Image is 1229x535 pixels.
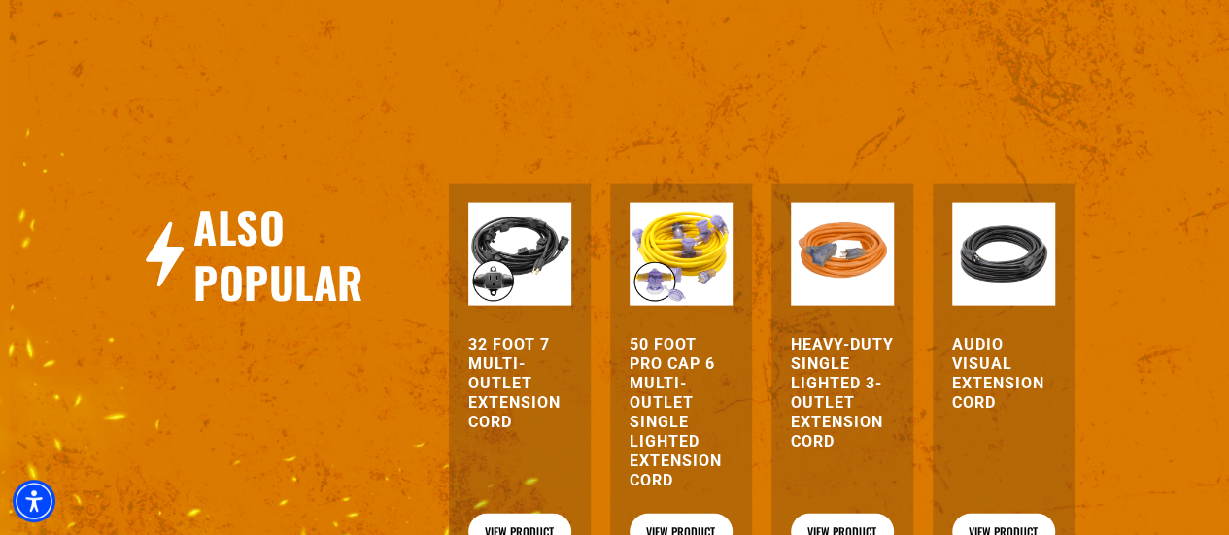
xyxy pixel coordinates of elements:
div: Accessibility Menu [13,480,55,522]
h2: Also Popular [193,199,391,310]
img: orange [791,203,894,306]
img: black [468,203,571,306]
img: black [952,203,1055,306]
a: Audio Visual Extension Cord [952,335,1055,413]
a: 32 Foot 7 Multi-Outlet Extension Cord [468,335,571,432]
img: yellow [630,203,733,306]
a: Heavy-Duty Single Lighted 3-Outlet Extension Cord [791,335,894,451]
a: 50 Foot Pro Cap 6 Multi-Outlet Single Lighted Extension Cord [630,335,733,490]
